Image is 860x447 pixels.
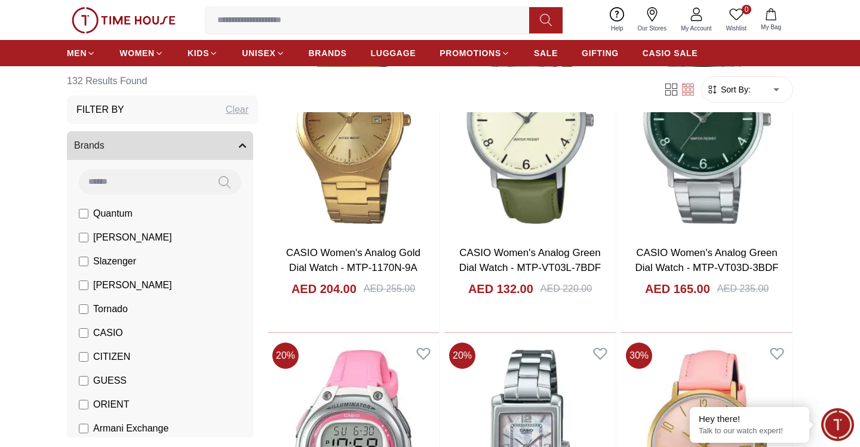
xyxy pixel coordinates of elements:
div: Clear [226,103,248,117]
a: CASIO SALE [643,42,698,64]
span: 20 % [272,343,299,369]
span: ORIENT [93,397,129,412]
input: Armani Exchange [79,424,88,433]
img: CASIO Women's Analog Green Dial Watch - MTP-VT03D-3BDF [621,10,793,235]
span: My Account [676,24,717,33]
a: MEN [67,42,96,64]
a: GIFTING [582,42,619,64]
a: CASIO Women's Analog Green Dial Watch - MTP-VT03D-3BDF [635,247,778,274]
span: KIDS [188,47,209,59]
input: Tornado [79,304,88,314]
input: [PERSON_NAME] [79,233,88,242]
span: Brands [74,138,105,153]
a: CASIO Women's Analog Green Dial Watch - MTP-VT03L-7BDF [459,247,601,274]
span: MEN [67,47,87,59]
span: Sort By: [718,84,751,95]
input: CASIO [79,328,88,338]
a: Our Stores [631,5,674,35]
h4: AED 204.00 [291,280,357,297]
input: Quantum [79,209,88,218]
h6: 132 Results Found [67,67,258,95]
a: Help [604,5,631,35]
div: AED 235.00 [717,282,769,296]
span: Quantum [93,206,133,221]
input: [PERSON_NAME] [79,280,88,290]
span: [PERSON_NAME] [93,278,172,292]
img: CASIO Women's Analog Green Dial Watch - MTP-VT03L-7BDF [444,10,616,235]
span: CITIZEN [93,350,130,364]
button: Sort By: [707,84,751,95]
a: UNISEX [242,42,284,64]
div: AED 220.00 [540,282,592,296]
span: GUESS [93,374,127,388]
button: Brands [67,131,253,160]
p: Talk to our watch expert! [699,426,800,436]
input: GUESS [79,376,88,386]
span: 20 % [449,343,475,369]
button: My Bag [754,6,788,34]
span: CASIO [93,326,123,340]
span: PROMOTIONS [440,47,501,59]
span: Slazenger [93,254,136,269]
img: CASIO Women's Analog Gold Dial Watch - MTP-1170N-9A [268,10,439,235]
h4: AED 165.00 [645,280,710,297]
input: Slazenger [79,257,88,266]
span: WOMEN [119,47,155,59]
span: UNISEX [242,47,275,59]
a: LUGGAGE [371,42,416,64]
a: BRANDS [309,42,347,64]
span: 30 % [626,343,652,369]
span: LUGGAGE [371,47,416,59]
a: SALE [534,42,558,64]
span: Armani Exchange [93,421,168,436]
h3: Filter By [76,103,124,117]
span: GIFTING [582,47,619,59]
input: ORIENT [79,400,88,409]
div: Chat Widget [821,408,854,441]
span: Wishlist [721,24,751,33]
span: My Bag [756,23,786,32]
a: WOMEN [119,42,164,64]
div: Hey there! [699,413,800,425]
img: ... [72,7,176,33]
h4: AED 132.00 [468,280,533,297]
span: CASIO SALE [643,47,698,59]
a: KIDS [188,42,218,64]
a: CASIO Women's Analog Gold Dial Watch - MTP-1170N-9A [286,247,420,274]
span: Tornado [93,302,128,316]
a: 0Wishlist [719,5,754,35]
span: Help [606,24,628,33]
span: 0 [742,5,751,14]
span: [PERSON_NAME] [93,230,172,245]
span: BRANDS [309,47,347,59]
a: PROMOTIONS [440,42,510,64]
input: CITIZEN [79,352,88,362]
span: SALE [534,47,558,59]
span: Our Stores [633,24,671,33]
div: AED 255.00 [364,282,415,296]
